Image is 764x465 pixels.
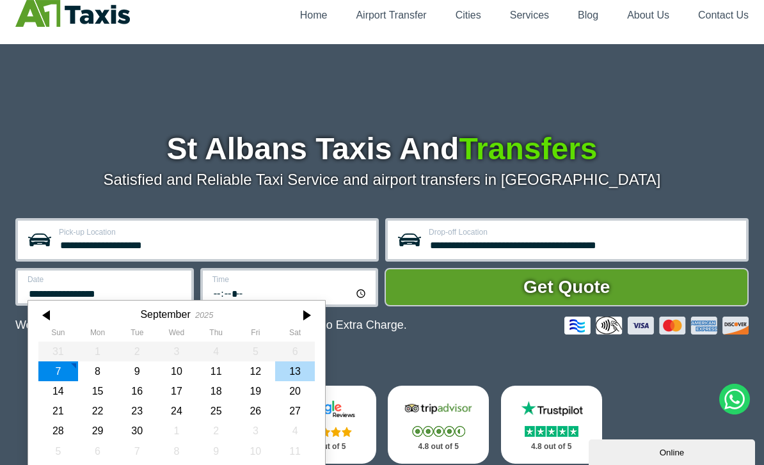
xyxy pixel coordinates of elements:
p: 4.8 out of 5 [402,439,475,455]
th: Tuesday [117,328,157,341]
div: 25 September 2025 [196,401,236,421]
a: Contact Us [698,10,749,20]
div: 17 September 2025 [157,381,196,401]
label: Drop-off Location [429,228,738,236]
th: Sunday [38,328,78,341]
img: Tripadvisor [402,400,475,418]
div: 16 September 2025 [117,381,157,401]
th: Friday [235,328,275,341]
div: 24 September 2025 [157,401,196,421]
div: 01 October 2025 [157,421,196,441]
a: Trustpilot Stars 4.8 out of 5 [501,386,602,464]
div: 10 September 2025 [157,361,196,381]
th: Monday [78,328,118,341]
span: The Car at No Extra Charge. [260,319,407,331]
div: 03 September 2025 [157,342,196,361]
div: 08 October 2025 [157,441,196,461]
a: Blog [578,10,598,20]
a: Airport Transfer [356,10,426,20]
div: September [140,308,190,320]
div: 05 September 2025 [235,342,275,361]
div: 19 September 2025 [235,381,275,401]
div: 09 September 2025 [117,361,157,381]
div: 22 September 2025 [78,401,118,421]
div: 30 September 2025 [117,421,157,441]
label: Pick-up Location [59,228,369,236]
a: Tripadvisor Stars 4.8 out of 5 [388,386,489,464]
div: 23 September 2025 [117,401,157,421]
div: 26 September 2025 [235,401,275,421]
p: Satisfied and Reliable Taxi Service and airport transfers in [GEOGRAPHIC_DATA] [15,171,749,189]
div: 18 September 2025 [196,381,236,401]
label: Time [212,276,369,283]
a: Home [300,10,328,20]
div: 20 September 2025 [275,381,315,401]
div: 04 September 2025 [196,342,236,361]
div: 06 September 2025 [275,342,315,361]
div: 11 October 2025 [275,441,315,461]
h1: St Albans Taxis And [15,134,749,164]
a: About Us [627,10,669,20]
span: Transfers [459,132,597,166]
div: 02 September 2025 [117,342,157,361]
div: 13 September 2025 [275,361,315,381]
div: 02 October 2025 [196,421,236,441]
div: 07 September 2025 [38,361,78,381]
div: 01 September 2025 [78,342,118,361]
div: 31 August 2025 [38,342,78,361]
div: 29 September 2025 [78,421,118,441]
div: 28 September 2025 [38,421,78,441]
div: 21 September 2025 [38,401,78,421]
div: 07 October 2025 [117,441,157,461]
img: Stars [525,426,578,437]
th: Saturday [275,328,315,341]
th: Thursday [196,328,236,341]
iframe: chat widget [589,437,758,465]
div: 03 October 2025 [235,421,275,441]
div: 27 September 2025 [275,401,315,421]
div: 15 September 2025 [78,381,118,401]
img: Trustpilot [515,400,588,418]
div: 14 September 2025 [38,381,78,401]
button: Get Quote [385,268,749,306]
div: 2025 [195,310,213,320]
p: We Now Accept Card & Contactless Payment In [15,319,407,332]
th: Wednesday [157,328,196,341]
div: 05 October 2025 [38,441,78,461]
a: Services [510,10,549,20]
div: 09 October 2025 [196,441,236,461]
div: 08 September 2025 [78,361,118,381]
div: 10 October 2025 [235,441,275,461]
div: 11 September 2025 [196,361,236,381]
img: Credit And Debit Cards [564,317,749,335]
a: Cities [456,10,481,20]
div: 06 October 2025 [78,441,118,461]
div: 12 September 2025 [235,361,275,381]
img: Stars [412,426,465,437]
label: Date [28,276,184,283]
div: 04 October 2025 [275,421,315,441]
p: 4.8 out of 5 [515,439,588,455]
